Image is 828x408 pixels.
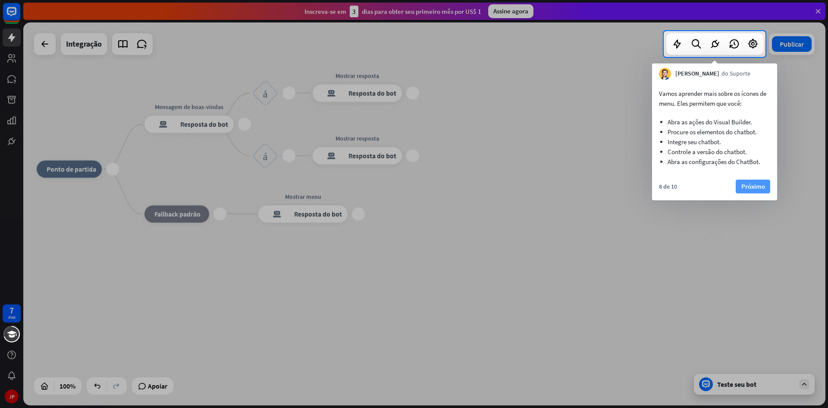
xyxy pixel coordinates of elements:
font: Controle a versão do chatbot. [668,148,747,156]
font: Abra as ações do Visual Builder. [668,118,752,126]
button: Próximo [736,180,770,193]
font: 8 de 10 [659,183,677,190]
font: [PERSON_NAME] [675,70,719,77]
font: Integre seu chatbot. [668,138,721,146]
font: Procure os elementos do chatbot. [668,128,757,136]
font: Vamos aprender mais sobre os ícones de menu. Eles permitem que você: [659,89,766,108]
font: Próximo [741,182,765,190]
font: do Suporte [721,70,750,77]
font: Abra as configurações do ChatBot. [668,158,760,166]
button: Abra o widget de bate-papo do LiveChat [7,3,33,29]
